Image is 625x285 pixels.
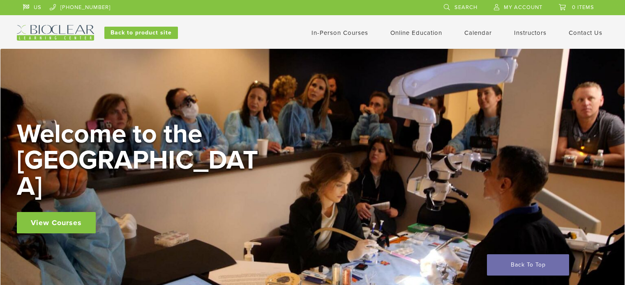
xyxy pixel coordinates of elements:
span: My Account [504,4,542,11]
a: Calendar [464,29,492,36]
h2: Welcome to the [GEOGRAPHIC_DATA] [17,121,263,200]
a: Contact Us [569,29,602,36]
a: Back to product site [104,27,178,39]
a: Back To Top [487,254,569,276]
img: Bioclear [17,25,94,41]
a: In-Person Courses [311,29,368,36]
a: View Courses [17,212,96,233]
a: Online Education [390,29,442,36]
span: 0 items [572,4,594,11]
a: Instructors [514,29,547,36]
span: Search [454,4,477,11]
